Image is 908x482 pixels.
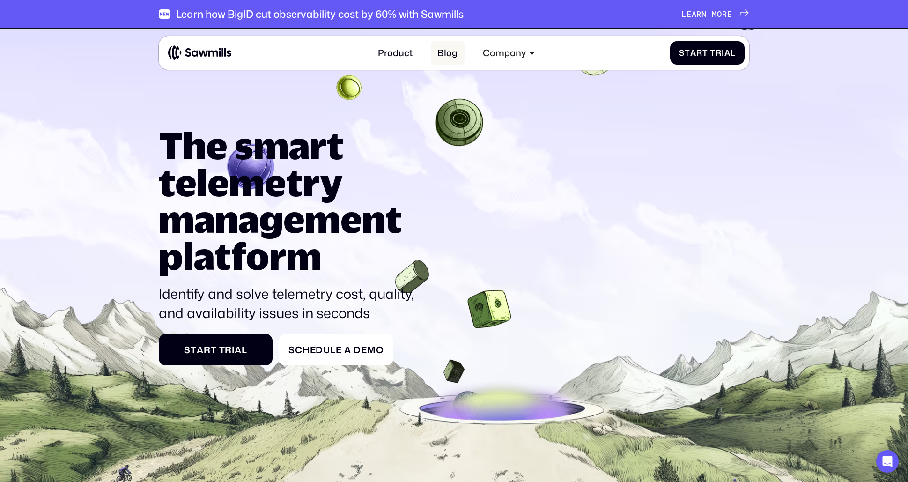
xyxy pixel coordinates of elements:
span: u [323,344,330,355]
span: t [702,48,708,58]
span: e [336,344,342,355]
span: L [681,9,687,19]
span: e [687,9,692,19]
span: t [211,344,217,355]
a: StartTrial [159,334,272,365]
a: ScheduleaDemo [279,334,393,365]
span: t [191,344,197,355]
span: a [235,344,242,355]
span: r [696,48,702,58]
a: Blog [431,41,465,65]
span: D [354,344,361,355]
span: a [344,344,351,355]
span: i [232,344,235,355]
span: T [710,48,716,58]
span: S [679,48,685,58]
span: d [316,344,323,355]
span: S [288,344,295,355]
div: Company [476,41,541,65]
a: Learnmore [681,9,749,19]
p: Identify and solve telemetry cost, quality, and availability issues in seconds [159,284,422,322]
span: m [367,344,376,355]
span: S [184,344,191,355]
span: r [722,9,727,19]
span: n [701,9,707,19]
div: Open Intercom Messenger [876,450,899,473]
span: a [690,48,696,58]
span: l [330,344,336,355]
span: c [295,344,303,355]
span: l [731,48,736,58]
span: e [361,344,367,355]
a: Product [371,41,420,65]
div: Learn how BigID cut observability cost by 60% with Sawmills [176,8,464,20]
div: Company [483,47,526,58]
a: StartTrial [670,41,745,64]
span: r [716,48,722,58]
span: o [717,9,722,19]
span: h [303,344,310,355]
span: l [242,344,247,355]
span: r [225,344,232,355]
h1: The smart telemetry management platform [159,127,422,274]
span: e [310,344,316,355]
span: t [685,48,690,58]
span: m [712,9,717,19]
span: r [204,344,211,355]
span: e [727,9,732,19]
span: a [197,344,204,355]
span: r [696,9,701,19]
span: a [692,9,697,19]
span: T [219,344,225,355]
span: a [724,48,731,58]
span: i [722,48,724,58]
span: o [376,344,384,355]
